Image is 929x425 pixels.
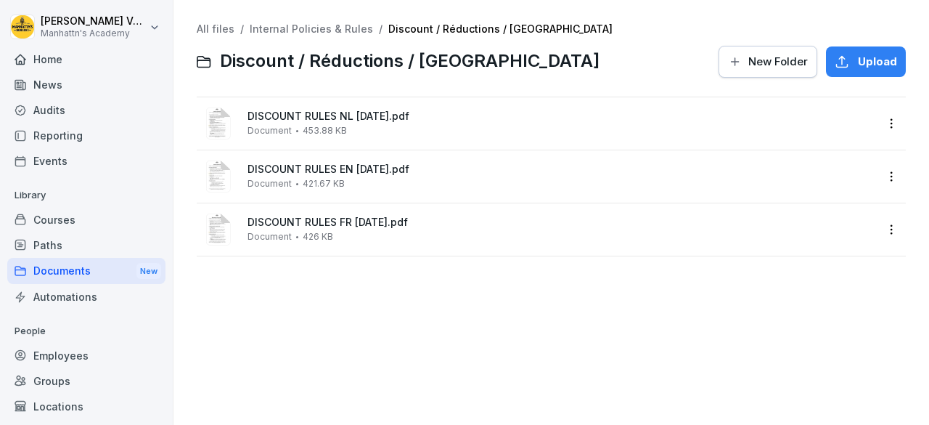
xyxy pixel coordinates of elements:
[7,368,165,394] a: Groups
[719,46,817,78] button: New Folder
[826,46,906,77] button: Upload
[7,72,165,97] a: News
[7,232,165,258] a: Paths
[303,232,333,242] span: 426 KB
[7,148,165,174] a: Events
[7,123,165,148] a: Reporting
[197,23,234,35] a: All files
[303,126,347,136] span: 453.88 KB
[379,23,382,36] span: /
[748,54,808,70] span: New Folder
[303,179,345,189] span: 421.67 KB
[7,207,165,232] a: Courses
[7,394,165,419] a: Locations
[7,184,165,207] p: Library
[41,28,147,39] p: Manhattn's Academy
[7,97,165,123] a: Audits
[247,110,875,123] span: DISCOUNT RULES NL [DATE].pdf
[247,163,875,176] span: DISCOUNT RULES EN [DATE].pdf
[388,23,613,35] a: Discount / Réductions / [GEOGRAPHIC_DATA]
[240,23,244,36] span: /
[250,23,373,35] a: Internal Policies & Rules
[7,320,165,343] p: People
[7,343,165,368] a: Employees
[220,51,599,72] span: Discount / Réductions / [GEOGRAPHIC_DATA]
[247,179,292,189] span: Document
[41,15,147,28] p: [PERSON_NAME] Vanderbeken
[247,126,292,136] span: Document
[858,54,897,70] span: Upload
[247,216,875,229] span: DISCOUNT RULES FR [DATE].pdf
[7,258,165,285] a: DocumentsNew
[7,258,165,285] div: Documents
[136,263,161,280] div: New
[7,284,165,309] a: Automations
[7,46,165,72] a: Home
[247,232,292,242] span: Document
